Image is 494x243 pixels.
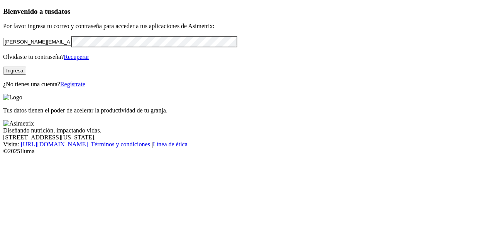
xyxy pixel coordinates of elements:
[3,94,22,101] img: Logo
[3,107,491,114] p: Tus datos tienen el poder de acelerar la productividad de tu granja.
[3,81,491,88] p: ¿No tienes una cuenta?
[91,141,150,147] a: Términos y condiciones
[3,134,491,141] div: [STREET_ADDRESS][US_STATE].
[3,54,491,60] p: Olvidaste tu contraseña?
[3,120,34,127] img: Asimetrix
[60,81,85,87] a: Regístrate
[21,141,88,147] a: [URL][DOMAIN_NAME]
[64,54,89,60] a: Recuperar
[3,38,71,46] input: Tu correo
[3,67,26,75] button: Ingresa
[3,148,491,155] div: © 2025 Iluma
[3,23,491,30] p: Por favor ingresa tu correo y contraseña para acceder a tus aplicaciones de Asimetrix:
[3,127,491,134] div: Diseñando nutrición, impactando vidas.
[3,7,491,16] h3: Bienvenido a tus
[54,7,71,15] span: datos
[3,141,491,148] div: Visita : | |
[153,141,188,147] a: Línea de ética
